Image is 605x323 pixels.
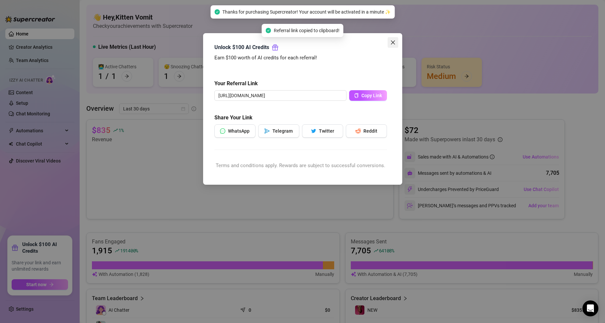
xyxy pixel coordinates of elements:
[222,8,391,16] span: Thanks for purchasing Supercreator! Your account will be activated in a minute ✨
[265,128,270,134] span: send
[214,44,269,50] strong: Unlock $100 AI Credits
[272,44,278,51] span: gift
[363,128,377,134] span: Reddit
[214,114,387,122] h5: Share Your Link
[361,93,382,98] span: Copy Link
[388,37,398,48] button: Close
[311,128,316,134] span: twitter
[390,40,396,45] span: close
[274,27,340,34] span: Referral link copied to clipboard!
[354,93,359,98] span: copy
[388,40,398,45] span: Close
[582,300,598,316] div: Open Intercom Messenger
[346,124,387,138] button: redditReddit
[272,128,293,134] span: Telegram
[302,124,343,138] button: twitterTwitter
[355,128,361,134] span: reddit
[228,128,250,134] span: WhatsApp
[258,124,299,138] button: sendTelegram
[266,28,271,33] span: check-circle
[349,90,387,101] button: Copy Link
[214,162,387,170] div: Terms and conditions apply. Rewards are subject to successful conversions.
[220,128,225,134] span: message
[319,128,334,134] span: Twitter
[214,124,256,138] button: messageWhatsApp
[214,54,387,62] div: Earn $100 worth of AI credits for each referral!
[214,9,220,15] span: check-circle
[214,80,387,88] h5: Your Referral Link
